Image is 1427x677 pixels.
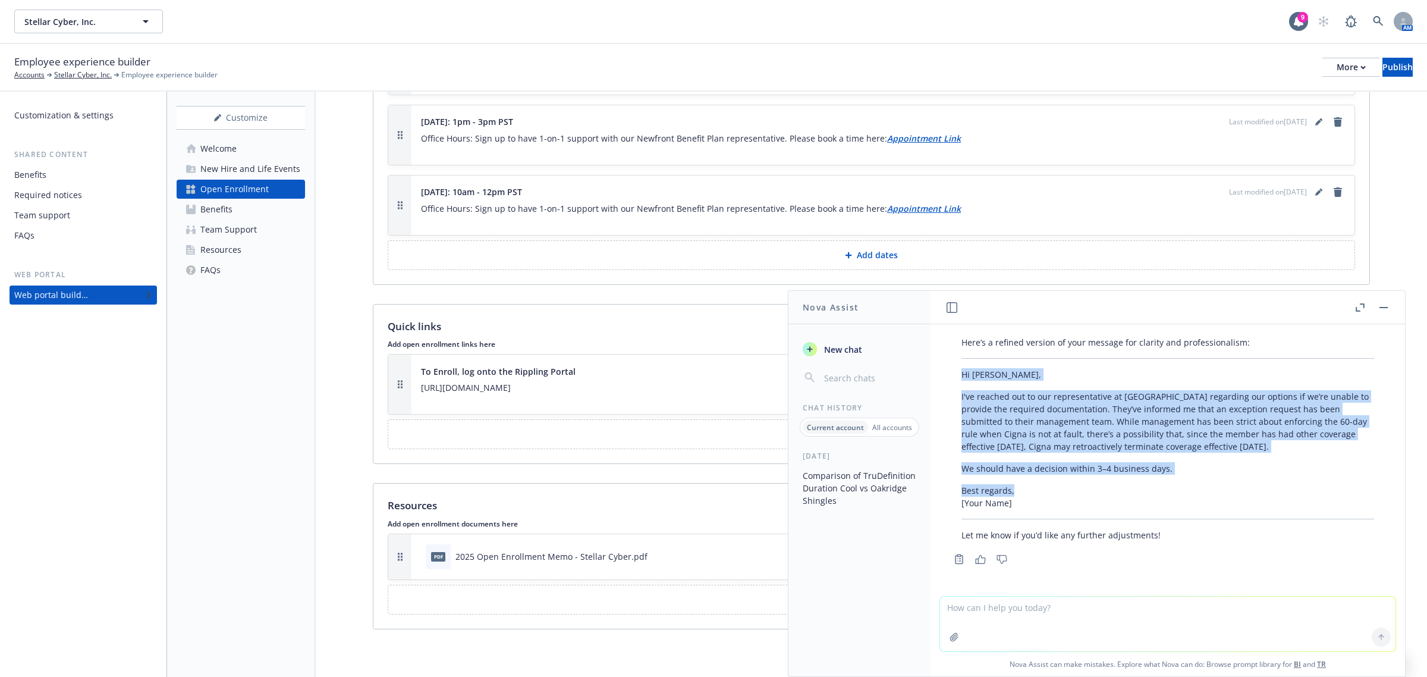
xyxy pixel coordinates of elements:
[421,365,576,378] span: To Enroll, log onto the Rippling Portal
[388,240,1355,270] button: Add dates
[1317,659,1326,669] a: TR
[1297,12,1308,23] div: 9
[822,369,916,386] input: Search chats
[10,286,157,305] a: Web portal builder
[954,554,964,565] svg: Copy to clipboard
[24,15,127,28] span: Stellar Cyber, Inc.
[200,159,300,178] div: New Hire and Life Events
[10,269,157,281] div: Web portal
[388,498,437,513] p: Resources
[992,551,1011,568] button: Thumbs down
[14,70,45,80] a: Accounts
[200,180,269,199] div: Open Enrollment
[1339,10,1363,33] a: Report a Bug
[421,381,1345,395] p: [URL][DOMAIN_NAME]
[961,462,1374,475] p: We should have a decision within 3–4 business days.
[177,220,305,239] a: Team Support
[388,419,1355,449] button: Add open enrollment links
[200,220,257,239] div: Team Support
[177,200,305,219] a: Benefits
[807,422,864,432] p: Current account
[388,585,1355,615] button: Attach documents
[455,550,648,563] div: 2025 Open Enrollment Memo - Stellar Cyber.pdf
[887,203,961,214] a: Appointment Link
[10,165,157,184] a: Benefits
[177,180,305,199] a: Open Enrollment
[935,652,1400,676] span: Nova Assist can make mistakes. Explore what Nova can do: Browse prompt library for and
[14,206,70,225] div: Team support
[961,390,1374,453] p: I've reached out to our representative at [GEOGRAPHIC_DATA] regarding our options if we’re unable...
[388,519,1355,529] p: Add open enrollment documents here
[1322,58,1380,77] button: More
[10,186,157,205] a: Required notices
[14,286,88,305] div: Web portal builder
[388,339,1355,349] p: Add open enrollment links here
[10,149,157,161] div: Shared content
[1331,115,1345,129] a: remove
[14,106,114,125] div: Customization & settings
[14,54,150,70] span: Employee experience builder
[803,301,859,314] h1: Nova Assist
[431,552,445,561] span: pdf
[1337,58,1366,76] div: More
[421,202,1345,216] p: Office Hours: Sign up to have 1-on-1 support with our Newfront Benefit Plan representative. Pleas...
[14,10,163,33] button: Stellar Cyber, Inc.
[200,139,237,158] div: Welcome
[421,131,1345,146] p: Office Hours: Sign up to have 1-on-1 support with our Newfront Benefit Plan representative. Pleas...
[1366,10,1390,33] a: Search
[200,200,232,219] div: Benefits
[822,343,862,356] span: New chat
[1312,10,1335,33] a: Start snowing
[961,368,1374,381] p: Hi [PERSON_NAME],
[121,70,218,80] span: Employee experience builder
[177,106,305,129] div: Customize
[961,529,1374,541] p: Let me know if you’d like any further adjustments!
[872,422,912,432] p: All accounts
[798,338,921,360] button: New chat
[177,261,305,280] a: FAQs
[1229,187,1307,198] span: Last modified on [DATE]
[177,159,305,178] a: New Hire and Life Events
[10,226,157,245] a: FAQs
[1331,185,1345,199] a: remove
[421,115,513,128] span: [DATE]: 1pm - 3pm PST
[14,226,34,245] div: FAQs
[14,165,46,184] div: Benefits
[1294,659,1301,669] a: BI
[1382,58,1413,77] button: Publish
[177,106,305,130] button: Customize
[200,240,241,259] div: Resources
[200,261,221,280] div: FAQs
[857,249,898,261] p: Add dates
[14,186,82,205] div: Required notices
[1312,115,1326,129] a: editPencil
[788,403,931,413] div: Chat History
[798,466,921,510] button: Comparison of TruDefinition Duration Cool vs Oakridge Shingles
[1312,185,1326,199] a: editPencil
[961,336,1374,349] p: Here’s a refined version of your message for clarity and professionalism:
[788,451,931,461] div: [DATE]
[1382,58,1413,76] div: Publish
[54,70,112,80] a: Stellar Cyber, Inc.
[10,106,157,125] a: Customization & settings
[961,484,1374,509] p: Best regards, [Your Name]
[1229,117,1307,127] span: Last modified on [DATE]
[177,139,305,158] a: Welcome
[421,186,522,198] span: [DATE]: 10am - 12pm PST
[887,133,961,144] a: Appointment Link
[388,319,441,334] p: Quick links
[177,240,305,259] a: Resources
[10,206,157,225] a: Team support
